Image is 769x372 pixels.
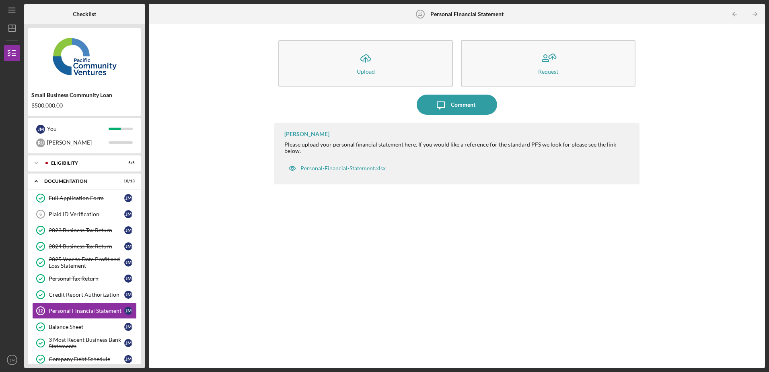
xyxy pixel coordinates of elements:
[49,356,124,362] div: Company Debt Schedule
[49,243,124,250] div: 2024 Business Tax Return
[49,256,124,269] div: 2025 Year to Date Profit and Loss Statement
[32,319,137,335] a: Balance SheetJM
[538,68,558,74] div: Request
[36,125,45,134] div: J M
[28,32,141,81] img: Product logo
[32,206,137,222] a: 6Plaid ID VerificationJM
[44,179,115,184] div: Documentation
[124,307,132,315] div: J M
[32,287,137,303] a: Credit Report AuthorizationJM
[49,227,124,234] div: 2023 Business Tax Return
[49,324,124,330] div: Balance Sheet
[284,160,390,176] button: Personal-Financial-Statement.xlsx
[4,352,20,368] button: JM
[36,138,45,147] div: R U
[417,95,497,115] button: Comment
[124,291,132,299] div: J M
[417,12,422,17] tspan: 12
[47,122,109,136] div: You
[124,210,132,218] div: J M
[32,238,137,254] a: 2024 Business Tax ReturnJM
[32,190,137,206] a: Full Application FormJM
[284,131,329,137] div: [PERSON_NAME]
[31,92,138,98] div: Small Business Community Loan
[49,337,124,349] div: 3 Most Recent Business Bank Statements
[47,136,109,149] div: [PERSON_NAME]
[49,195,124,201] div: Full Application Form
[124,339,132,347] div: J M
[461,40,635,87] button: Request
[32,254,137,271] a: 2025 Year to Date Profit and Loss StatementJM
[39,212,42,217] tspan: 6
[120,161,135,165] div: 5 / 5
[124,323,132,331] div: J M
[300,165,386,172] div: Personal-Financial-Statement.xlsx
[31,102,138,109] div: $500,000.00
[49,291,124,298] div: Credit Report Authorization
[32,303,137,319] a: 12Personal Financial StatementJM
[451,95,475,115] div: Comment
[32,271,137,287] a: Personal Tax ReturnJM
[278,40,453,87] button: Upload
[32,351,137,367] a: Company Debt ScheduleJM
[32,335,137,351] a: 3 Most Recent Business Bank StatementsJM
[49,275,124,282] div: Personal Tax Return
[120,179,135,184] div: 10 / 13
[49,308,124,314] div: Personal Financial Statement
[73,11,96,17] b: Checklist
[124,242,132,250] div: J M
[124,258,132,267] div: J M
[284,141,631,154] div: Please upload your personal financial statement here. If you would like a reference for the stand...
[357,68,375,74] div: Upload
[124,275,132,283] div: J M
[32,222,137,238] a: 2023 Business Tax ReturnJM
[49,211,124,217] div: Plaid ID Verification
[124,355,132,363] div: J M
[430,11,504,17] b: Personal Financial Statement
[124,194,132,202] div: J M
[51,161,115,165] div: Eligibility
[38,308,43,313] tspan: 12
[124,226,132,234] div: J M
[10,358,15,362] text: JM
